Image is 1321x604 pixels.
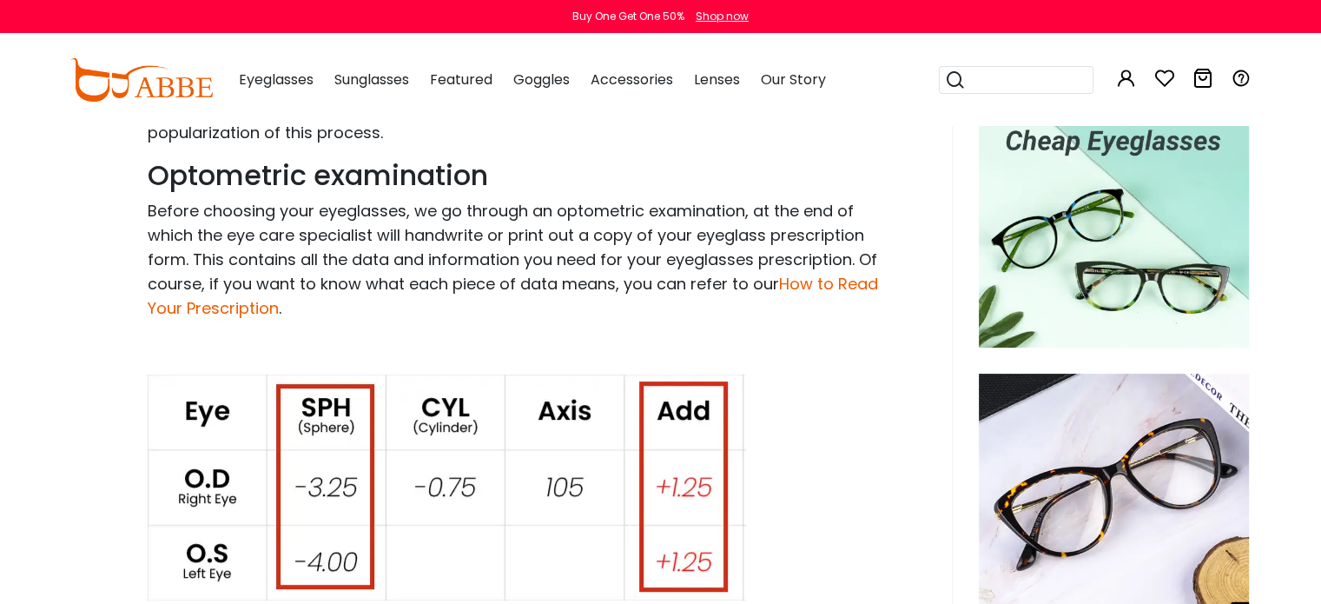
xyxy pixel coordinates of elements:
div: Buy One Get One 50% [572,9,684,24]
p: Before choosing your eyeglasses, we go through an optometric examination, at the end of which the... [148,199,893,321]
span: Accessories [591,70,673,90]
img: prescription [148,375,746,601]
a: Shop now [687,9,749,23]
h2: Optometric examination [148,159,893,192]
a: cheap glasses [979,175,1249,195]
span: Sunglasses [334,70,409,90]
span: Our Story [761,70,826,90]
span: Featured [430,70,492,90]
span: Lenses [694,70,740,90]
img: cheap glasses [979,23,1249,348]
span: Eyeglasses [239,70,314,90]
img: abbeglasses.com [70,58,213,102]
a: cat eye glasses [979,525,1249,545]
span: Goggles [513,70,570,90]
div: Shop now [696,9,749,24]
